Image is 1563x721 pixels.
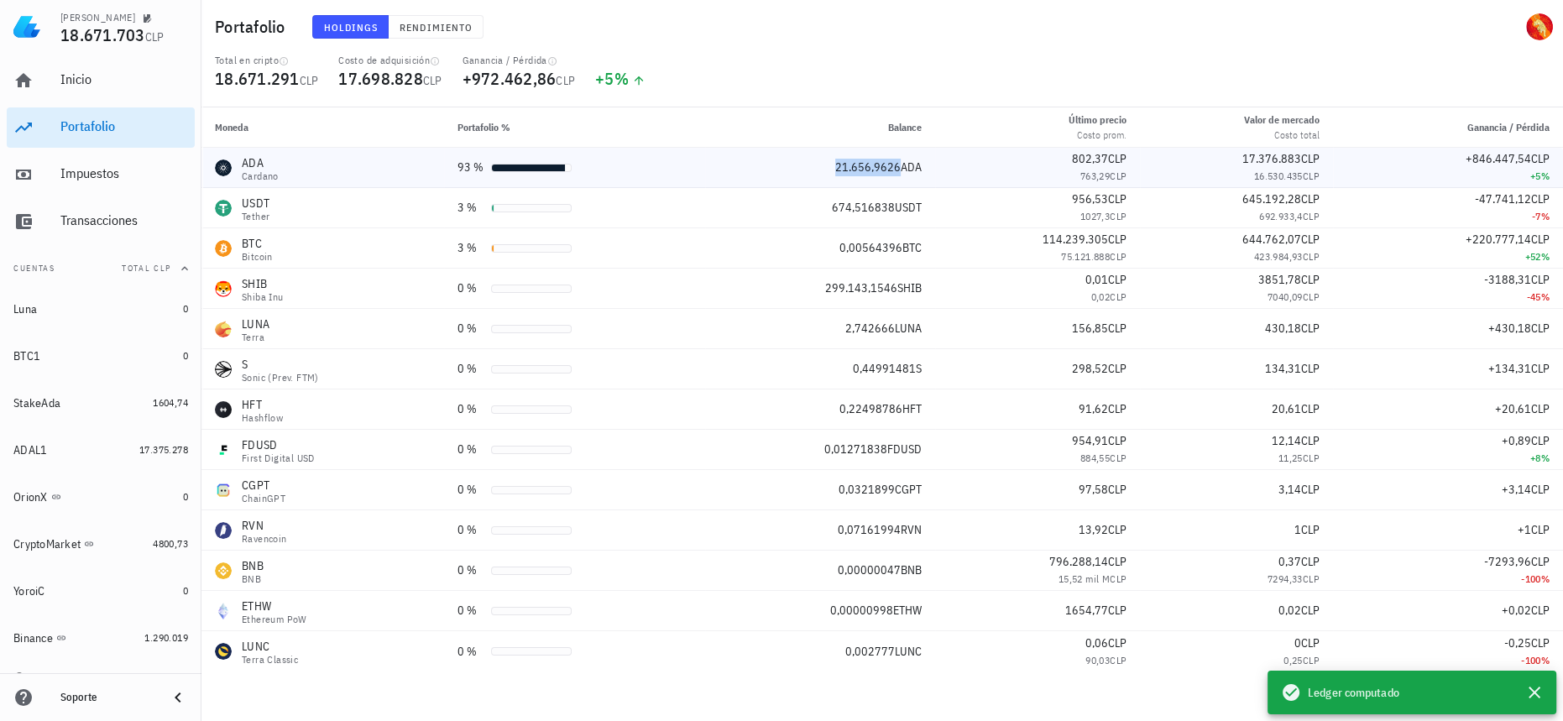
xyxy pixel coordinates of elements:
[1069,128,1127,143] div: Costo prom.
[215,603,232,619] div: ETHW-icon
[1108,151,1127,166] span: CLP
[556,73,575,88] span: CLP
[215,280,232,297] div: SHIB-icon
[1303,572,1320,585] span: CLP
[1080,210,1110,222] span: 1027,3
[457,521,484,539] div: 0 %
[1475,191,1531,206] span: -47.741,12
[1531,522,1550,537] span: CLP
[7,477,195,517] a: OrionX 0
[1108,401,1127,416] span: CLP
[457,320,484,337] div: 0 %
[916,361,922,376] span: S
[1531,361,1550,376] span: CLP
[595,71,646,87] div: +5
[893,603,922,618] span: ETHW
[457,441,484,458] div: 0 %
[1301,603,1320,618] span: CLP
[1301,272,1320,287] span: CLP
[1110,654,1127,666] span: CLP
[338,67,423,90] span: 17.698.828
[614,67,629,90] span: %
[7,248,195,289] button: CuentasTotal CLP
[7,289,195,329] a: Luna 0
[242,534,287,544] div: Ravencoin
[838,522,901,537] span: 0,07161994
[1072,191,1108,206] span: 956,53
[215,54,318,67] div: Total en cripto
[1254,250,1303,263] span: 423.984,93
[242,517,287,534] div: RVN
[1531,603,1550,618] span: CLP
[1244,128,1320,143] div: Costo total
[242,195,269,212] div: USDT
[423,73,442,88] span: CLP
[242,356,319,373] div: S
[1294,635,1301,650] span: 0
[1072,433,1108,448] span: 954,91
[13,396,60,410] div: StakeAda
[1541,452,1550,464] span: %
[1085,654,1110,666] span: 90,03
[1541,654,1550,666] span: %
[1272,433,1301,448] span: 12,14
[1108,635,1127,650] span: CLP
[1308,683,1399,702] span: Ledger computado
[1541,290,1550,303] span: %
[7,571,195,611] a: YoroiC 0
[895,200,922,215] span: USDT
[1346,248,1550,265] div: +52
[457,199,484,217] div: 3 %
[7,430,195,470] a: ADAL1 17.375.278
[1518,522,1531,537] span: +1
[1108,272,1127,287] span: CLP
[1110,170,1127,182] span: CLP
[1265,321,1301,336] span: 430,18
[1495,401,1531,416] span: +20,61
[1301,361,1320,376] span: CLP
[13,443,47,457] div: ADAL1
[13,584,45,598] div: YoroiC
[457,159,484,176] div: 93 %
[1079,482,1108,497] span: 97,58
[215,200,232,217] div: USDT-icon
[60,24,145,46] span: 18.671.703
[60,212,188,228] div: Transacciones
[1531,401,1550,416] span: CLP
[215,121,248,133] span: Moneda
[1502,603,1531,618] span: +0,02
[1502,482,1531,497] span: +3,14
[1346,652,1550,669] div: -100
[1283,654,1303,666] span: 0,25
[242,453,315,463] div: First Digital USD
[242,373,319,383] div: Sonic (prev. FTM)
[895,644,922,659] span: LUNC
[845,321,895,336] span: 2,742666
[1333,107,1563,148] th: Ganancia / Pérdida: Sin ordenar. Pulse para ordenar de forma ascendente.
[242,614,307,624] div: Ethereum PoW
[457,562,484,579] div: 0 %
[897,280,922,295] span: SHIB
[902,401,922,416] span: HFT
[457,239,484,257] div: 3 %
[7,336,195,376] a: BTC1 0
[1079,401,1108,416] span: 91,62
[1090,290,1110,303] span: 0,02
[457,481,484,499] div: 0 %
[888,121,922,133] span: Balance
[1278,482,1301,497] span: 3,14
[1043,232,1108,247] span: 114.239.305
[1531,232,1550,247] span: CLP
[242,212,269,222] div: Tether
[1242,151,1301,166] span: 17.376.883
[183,490,188,503] span: 0
[1303,452,1320,464] span: CLP
[457,400,484,418] div: 0 %
[1301,191,1320,206] span: CLP
[1531,433,1550,448] span: CLP
[1488,321,1531,336] span: +430,18
[1466,232,1531,247] span: +220.777,14
[835,159,901,175] span: 21.656,9626
[1085,635,1108,650] span: 0,06
[1488,361,1531,376] span: +134,31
